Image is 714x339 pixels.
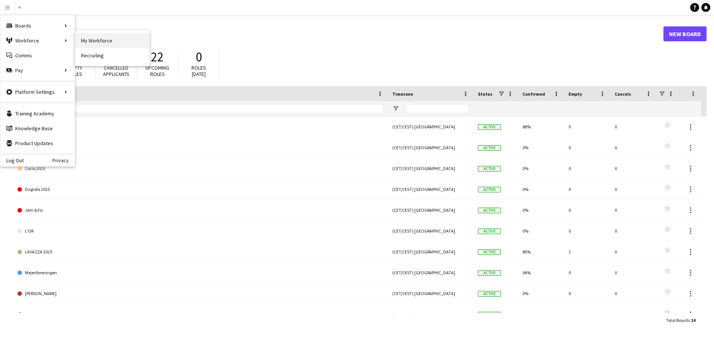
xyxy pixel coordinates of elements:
[17,137,383,158] a: BYD
[610,137,656,158] div: 0
[0,84,75,99] div: Platform Settings
[610,242,656,262] div: 0
[564,116,610,137] div: 0
[610,283,656,304] div: 0
[518,242,564,262] div: 86%
[0,106,75,121] a: Training Academy
[17,221,383,242] a: L'OR
[610,221,656,241] div: 0
[478,270,501,276] span: Active
[478,124,501,130] span: Active
[478,249,501,255] span: Active
[564,137,610,158] div: 0
[518,221,564,241] div: 0%
[564,283,610,304] div: 0
[17,158,383,179] a: Cocio 2025
[518,283,564,304] div: 0%
[518,137,564,158] div: 0%
[478,166,501,172] span: Active
[522,91,545,97] span: Confirmed
[564,158,610,179] div: 0
[388,262,473,283] div: (CET/CEST) [GEOGRAPHIC_DATA]
[13,28,663,39] h1: Boards
[388,221,473,241] div: (CET/CEST) [GEOGRAPHIC_DATA]
[17,179,383,200] a: Dagrofa 2025
[17,304,383,325] a: Mindre kampagner
[17,283,383,304] a: [PERSON_NAME]
[192,64,206,77] span: Roles [DATE]
[615,91,631,97] span: Cancels
[17,116,383,137] a: ARLA 2025
[388,283,473,304] div: (CET/CEST) [GEOGRAPHIC_DATA]
[518,200,564,220] div: 0%
[388,116,473,137] div: (CET/CEST) [GEOGRAPHIC_DATA]
[610,116,656,137] div: 0
[478,228,501,234] span: Active
[610,179,656,199] div: 0
[0,63,75,78] div: Pay
[0,48,75,63] a: Comms
[392,105,399,112] button: Open Filter Menu
[0,157,24,163] a: Log Out
[564,179,610,199] div: 0
[0,18,75,33] div: Boards
[75,33,149,48] a: My Workforce
[610,304,656,324] div: 0
[17,242,383,262] a: LAVAZZA 2025
[478,145,501,151] span: Active
[145,64,169,77] span: Upcoming roles
[151,49,164,65] span: 22
[103,64,129,77] span: Cancelled applicants
[478,312,501,317] span: Active
[388,179,473,199] div: (CET/CEST) [GEOGRAPHIC_DATA]
[569,91,582,97] span: Empty
[31,104,383,113] input: Board name Filter Input
[392,91,413,97] span: Timezone
[388,242,473,262] div: (CET/CEST) [GEOGRAPHIC_DATA]
[564,221,610,241] div: 0
[388,200,473,220] div: (CET/CEST) [GEOGRAPHIC_DATA]
[388,137,473,158] div: (CET/CEST) [GEOGRAPHIC_DATA]
[610,262,656,283] div: 0
[564,262,610,283] div: 0
[478,187,501,192] span: Active
[52,157,75,163] a: Privacy
[0,121,75,136] a: Knowledge Base
[478,91,492,97] span: Status
[518,179,564,199] div: 0%
[610,158,656,179] div: 0
[478,208,501,213] span: Active
[666,313,695,327] div: :
[518,158,564,179] div: 0%
[388,158,473,179] div: (CET/CEST) [GEOGRAPHIC_DATA]
[610,200,656,220] div: 0
[663,26,707,41] a: New Board
[478,291,501,297] span: Active
[0,136,75,151] a: Product Updates
[518,116,564,137] div: 88%
[388,304,473,324] div: (CET/CEST) [GEOGRAPHIC_DATA]
[17,200,383,221] a: Jem & Fix
[0,33,75,48] div: Workforce
[196,49,202,65] span: 0
[518,304,564,324] div: 100%
[564,200,610,220] div: 0
[518,262,564,283] div: 94%
[564,242,610,262] div: 1
[406,104,469,113] input: Timezone Filter Input
[17,262,383,283] a: Mejeriforeningen
[564,304,610,324] div: 0
[75,48,149,63] a: Recruiting
[691,317,695,323] span: 14
[666,317,690,323] span: Total Boards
